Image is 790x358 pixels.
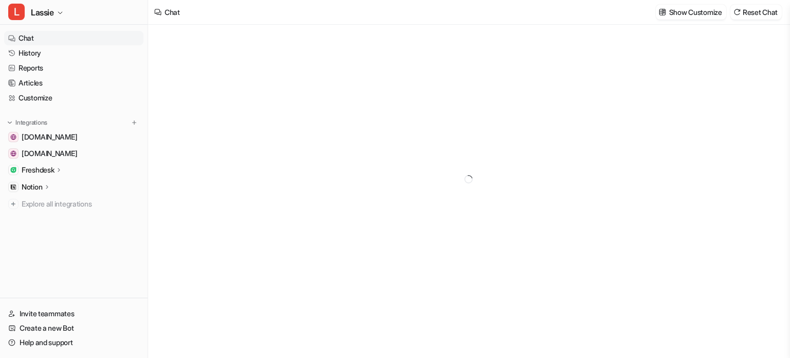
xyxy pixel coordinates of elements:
img: online.whenhoundsfly.com [10,150,16,157]
a: Articles [4,76,143,90]
button: Reset Chat [730,5,782,20]
span: L [8,4,25,20]
p: Notion [22,182,42,192]
p: Freshdesk [22,165,54,175]
button: Integrations [4,117,50,128]
span: Lassie [31,5,54,20]
a: www.whenhoundsfly.com[DOMAIN_NAME] [4,130,143,144]
img: expand menu [6,119,13,126]
img: www.whenhoundsfly.com [10,134,16,140]
a: Help and support [4,335,143,350]
span: [DOMAIN_NAME] [22,132,77,142]
a: Reports [4,61,143,75]
a: online.whenhoundsfly.com[DOMAIN_NAME] [4,146,143,161]
img: Notion [10,184,16,190]
span: Explore all integrations [22,196,139,212]
img: menu_add.svg [131,119,138,126]
button: Show Customize [656,5,726,20]
img: Freshdesk [10,167,16,173]
div: Chat [165,7,180,18]
span: [DOMAIN_NAME] [22,148,77,159]
a: Customize [4,91,143,105]
img: explore all integrations [8,199,19,209]
p: Show Customize [669,7,722,18]
img: customize [659,8,666,16]
p: Integrations [15,118,47,127]
a: Chat [4,31,143,45]
a: History [4,46,143,60]
a: Create a new Bot [4,321,143,335]
img: reset [733,8,741,16]
a: Explore all integrations [4,197,143,211]
a: Invite teammates [4,306,143,321]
